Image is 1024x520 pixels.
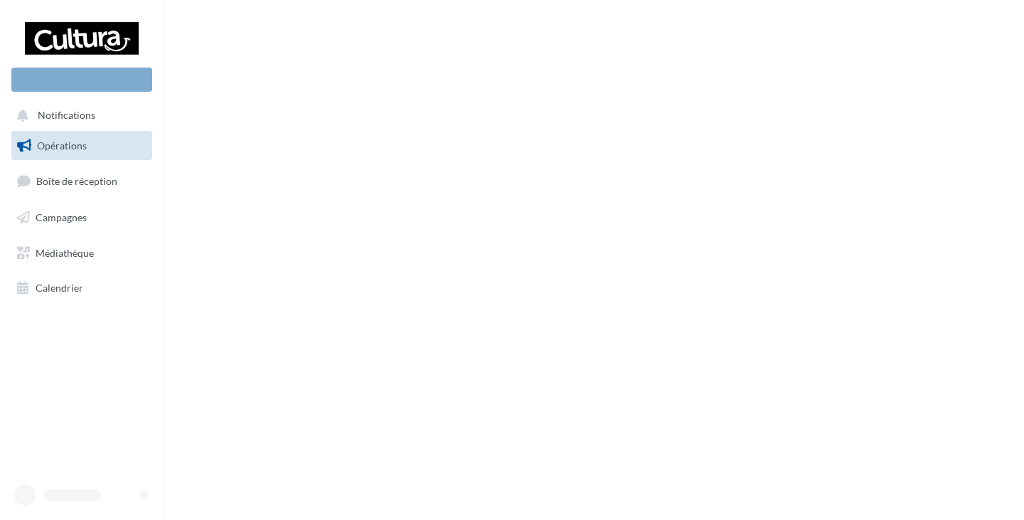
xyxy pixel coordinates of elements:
[36,246,94,258] span: Médiathèque
[9,238,155,268] a: Médiathèque
[9,273,155,303] a: Calendrier
[38,110,95,122] span: Notifications
[11,68,152,92] div: Nouvelle campagne
[36,282,83,294] span: Calendrier
[36,175,117,187] span: Boîte de réception
[9,203,155,233] a: Campagnes
[37,139,87,152] span: Opérations
[9,166,155,196] a: Boîte de réception
[9,131,155,161] a: Opérations
[36,211,87,223] span: Campagnes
